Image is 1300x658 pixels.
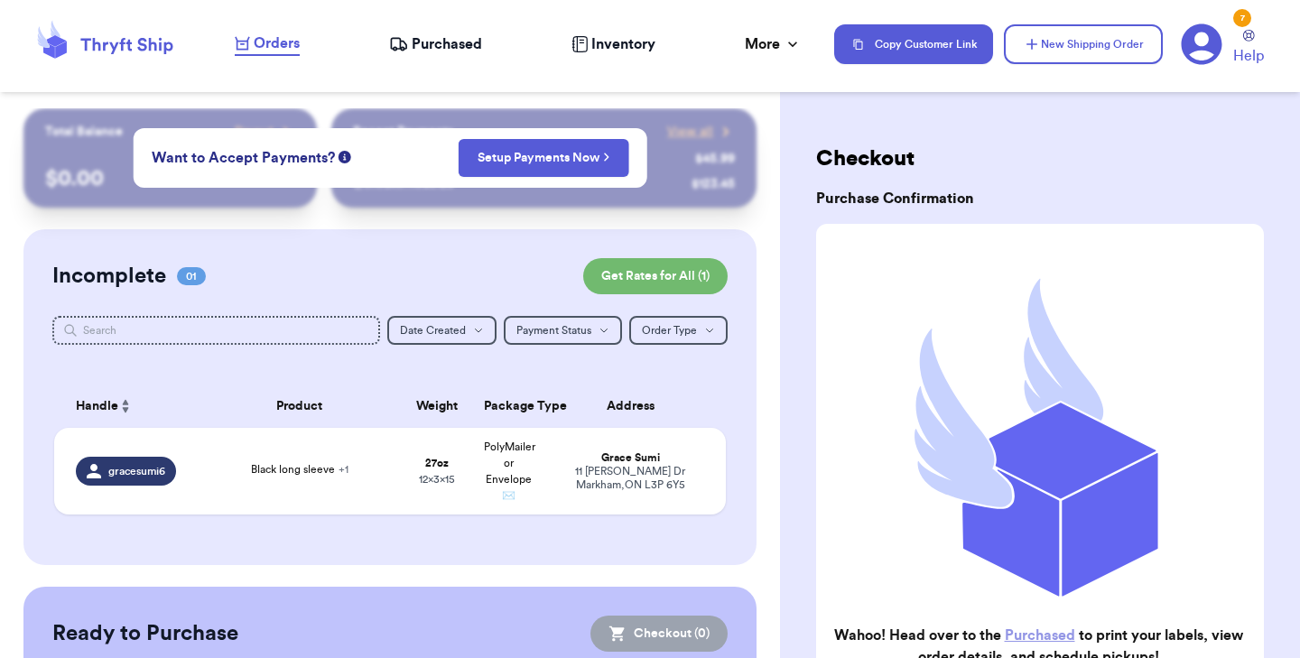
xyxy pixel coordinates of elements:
span: Inventory [591,33,655,55]
span: Black long sleeve [251,464,348,475]
a: Purchased [389,33,482,55]
span: Help [1233,45,1264,67]
span: View all [667,123,713,141]
div: More [745,33,802,55]
span: gracesumi6 [108,464,165,478]
button: New Shipping Order [1004,24,1163,64]
input: Search [52,316,380,345]
div: $ 123.45 [692,175,735,193]
span: Payout [235,123,274,141]
h2: Incomplete [52,262,166,291]
div: Grace Sumi [556,451,704,465]
span: Handle [76,397,118,416]
span: + 1 [339,464,348,475]
a: Help [1233,30,1264,67]
th: Package Type [473,385,545,428]
button: Sort ascending [118,395,133,417]
button: Setup Payments Now [459,139,629,177]
a: Orders [235,32,300,56]
p: $ 0.00 [45,164,295,193]
a: Payout [235,123,295,141]
button: Copy Customer Link [834,24,993,64]
h3: Purchase Confirmation [816,188,1264,209]
div: 7 [1233,9,1251,27]
h2: Checkout [816,144,1264,173]
span: Date Created [400,325,466,336]
th: Product [199,385,401,428]
a: Inventory [571,33,655,55]
button: Checkout (0) [590,616,728,652]
strong: 27 oz [425,458,449,468]
span: 01 [177,267,206,285]
a: View all [667,123,735,141]
a: Purchased [1005,628,1075,643]
span: Payment Status [516,325,591,336]
span: PolyMailer or Envelope ✉️ [484,441,535,501]
span: Want to Accept Payments? [152,147,335,169]
a: 7 [1181,23,1222,65]
th: Address [545,385,726,428]
a: Setup Payments Now [478,149,610,167]
p: Recent Payments [353,123,453,141]
button: Get Rates for All (1) [583,258,728,294]
span: Orders [254,32,300,54]
span: Order Type [642,325,697,336]
span: 12 x 3 x 15 [419,474,455,485]
h2: Ready to Purchase [52,619,238,648]
button: Date Created [387,316,497,345]
th: Weight [401,385,473,428]
div: 11 [PERSON_NAME] Dr Markham , ON L3P 6Y5 [556,465,704,492]
p: Total Balance [45,123,123,141]
span: Purchased [412,33,482,55]
button: Payment Status [504,316,622,345]
button: Order Type [629,316,728,345]
div: $ 45.99 [695,150,735,168]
